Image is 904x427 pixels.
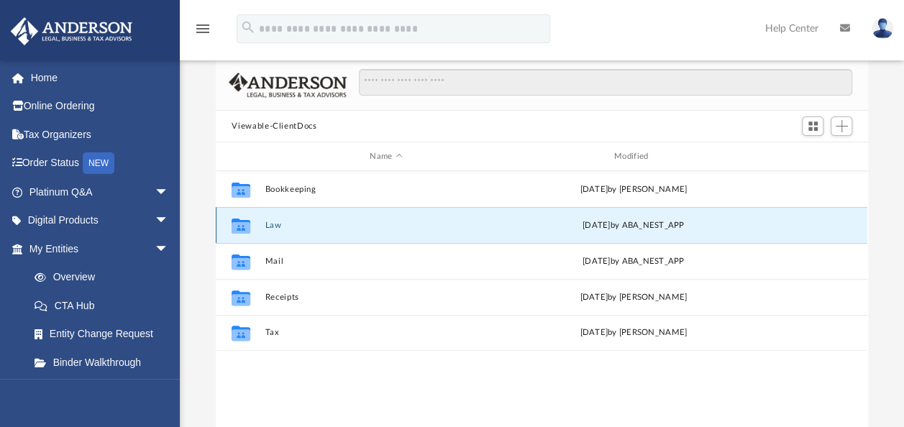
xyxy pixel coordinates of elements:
[6,17,137,45] img: Anderson Advisors Platinum Portal
[831,116,852,137] button: Add
[240,19,256,35] i: search
[513,255,754,268] div: [DATE] by ABA_NEST_APP
[802,116,823,137] button: Switch to Grid View
[513,219,754,232] div: [DATE] by ABA_NEST_APP
[222,150,258,163] div: id
[10,149,191,178] a: Order StatusNEW
[194,20,211,37] i: menu
[513,183,754,196] div: [DATE] by [PERSON_NAME]
[155,206,183,236] span: arrow_drop_down
[10,120,191,149] a: Tax Organizers
[10,92,191,121] a: Online Ordering
[10,234,191,263] a: My Entitiesarrow_drop_down
[265,221,507,230] button: Law
[513,291,754,304] div: [DATE] by [PERSON_NAME]
[10,178,191,206] a: Platinum Q&Aarrow_drop_down
[513,150,754,163] div: Modified
[20,263,191,292] a: Overview
[83,152,114,174] div: NEW
[265,257,507,266] button: Mail
[872,18,893,39] img: User Pic
[265,150,506,163] div: Name
[265,328,507,337] button: Tax
[20,291,191,320] a: CTA Hub
[155,234,183,264] span: arrow_drop_down
[761,150,862,163] div: id
[359,69,852,96] input: Search files and folders
[265,185,507,194] button: Bookkeeping
[10,63,191,92] a: Home
[20,377,183,405] a: My Blueprint
[194,27,211,37] a: menu
[513,326,754,339] div: [DATE] by [PERSON_NAME]
[10,206,191,235] a: Digital Productsarrow_drop_down
[20,320,191,349] a: Entity Change Request
[232,120,316,133] button: Viewable-ClientDocs
[155,178,183,207] span: arrow_drop_down
[20,348,191,377] a: Binder Walkthrough
[265,293,507,302] button: Receipts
